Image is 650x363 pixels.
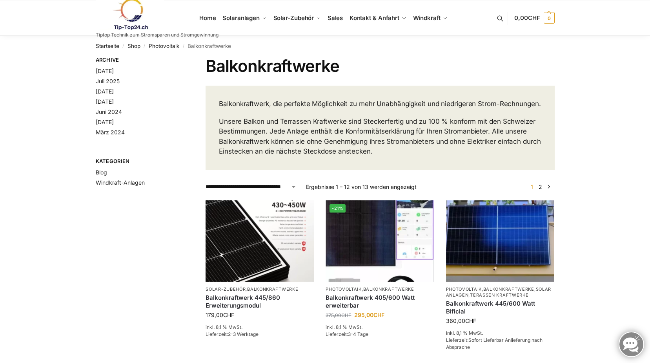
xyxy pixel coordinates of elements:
span: Sofort Lieferbar Anlieferung nach Absprache [446,337,543,350]
img: Steckerfertig Plug & Play mit 410 Watt [326,200,434,282]
span: Solar-Zubehör [273,14,314,22]
span: 2-3 Werktage [228,331,259,337]
span: Sales [328,14,343,22]
a: Shop [127,43,140,49]
span: 3-4 Tage [348,331,368,337]
p: Ergebnisse 1 – 12 von 13 werden angezeigt [306,183,417,191]
a: [DATE] [96,119,114,125]
a: Solar-Zubehör [206,286,246,292]
a: Sales [324,0,346,36]
a: Photovoltaik [326,286,361,292]
a: [DATE] [96,68,114,74]
span: Kontakt & Anfahrt [350,14,399,22]
span: CHF [465,317,476,324]
a: Solar-Zubehör [270,0,324,36]
a: → [546,183,552,191]
bdi: 375,00 [326,312,351,318]
span: Archive [96,56,174,64]
p: , , , [446,286,554,299]
a: Seite 2 [537,183,544,190]
a: Terassen Kraftwerke [470,292,528,298]
bdi: 360,00 [446,317,476,324]
p: inkl. 8,1 % MwSt. [206,324,314,331]
span: 0,00 [514,14,540,22]
select: Shop-Reihenfolge [206,183,297,191]
a: Kontakt & Anfahrt [346,0,410,36]
a: [DATE] [96,98,114,105]
p: Tiptop Technik zum Stromsparen und Stromgewinnung [96,33,218,37]
span: CHF [528,14,540,22]
span: Windkraft [413,14,441,22]
img: Solaranlage für den kleinen Balkon [446,200,554,282]
p: , [326,286,434,292]
span: 0 [544,13,555,24]
span: Seite 1 [529,183,535,190]
span: Kategorien [96,158,174,165]
a: Balkonkraftwerk 405/600 Watt erweiterbar [326,294,434,309]
a: [DATE] [96,88,114,95]
a: März 2024 [96,129,125,136]
a: Startseite [96,43,119,49]
span: Lieferzeit: [446,337,543,350]
span: Lieferzeit: [206,331,259,337]
a: Photovoltaik [149,43,179,49]
nav: Produkt-Seitennummerierung [526,183,554,191]
a: Balkonkraftwerke [363,286,414,292]
a: 0,00CHF 0 [514,6,554,30]
bdi: 295,00 [354,312,384,318]
a: Photovoltaik [446,286,482,292]
a: Windkraft [410,0,451,36]
a: Balkonkraftwerk 445/600 Watt Bificial [446,300,554,315]
span: Solaranlagen [222,14,260,22]
a: Balkonkraftwerk 445/860 Erweiterungsmodul [206,294,314,309]
a: Windkraft-Anlagen [96,179,145,186]
p: Unsere Balkon und Terrassen Kraftwerke sind Steckerfertig und zu 100 % konform mit den Schweizer ... [219,117,541,157]
a: Balkonkraftwerke [483,286,534,292]
img: Balkonkraftwerk 445/860 Erweiterungsmodul [206,200,314,282]
a: Juli 2025 [96,78,120,84]
span: / [119,43,127,49]
span: / [179,43,188,49]
span: / [140,43,149,49]
a: Juni 2024 [96,108,122,115]
a: Solaranlagen [446,286,552,298]
a: Balkonkraftwerke [247,286,298,292]
p: Balkonkraftwerk, die perfekte Möglichkeit zu mehr Unabhängigkeit und niedrigeren Strom-Rechnungen. [219,99,541,109]
span: CHF [223,312,234,318]
span: CHF [341,312,351,318]
h1: Balkonkraftwerke [206,56,554,76]
span: Lieferzeit: [326,331,368,337]
p: , [206,286,314,292]
button: Close filters [173,57,178,65]
a: -21%Steckerfertig Plug & Play mit 410 Watt [326,200,434,282]
bdi: 179,00 [206,312,234,318]
nav: Breadcrumb [96,36,555,56]
a: Blog [96,169,107,176]
a: Solaranlagen [219,0,270,36]
p: inkl. 8,1 % MwSt. [326,324,434,331]
span: CHF [373,312,384,318]
p: inkl. 8,1 % MwSt. [446,330,554,337]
